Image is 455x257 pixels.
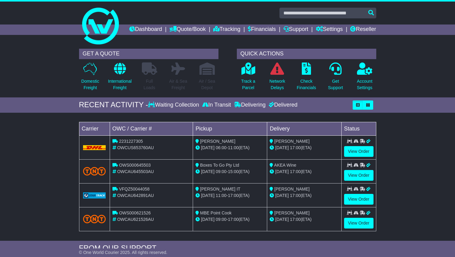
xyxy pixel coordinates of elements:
[201,193,214,198] span: [DATE]
[344,218,373,229] a: View Order
[201,145,214,150] span: [DATE]
[357,62,373,94] a: AccountSettings
[79,49,218,59] div: GET A QUOTE
[81,78,99,91] p: Domestic Freight
[275,193,289,198] span: [DATE]
[119,139,143,144] span: 2231227305
[267,122,341,135] td: Delivery
[110,122,193,135] td: OWC / Carrier #
[117,217,154,222] span: OWCAU621526AU
[195,168,264,175] div: - (ETA)
[237,49,376,59] div: QUICK ACTIONS
[83,167,106,175] img: TNT_Domestic.png
[216,193,226,198] span: 11:00
[119,210,151,215] span: OWS000621526
[195,192,264,199] div: - (ETA)
[169,78,187,91] p: Air & Sea Freight
[296,62,316,94] a: CheckFinancials
[195,145,264,151] div: - (ETA)
[213,25,240,35] a: Tracking
[275,217,289,222] span: [DATE]
[200,187,240,191] span: [PERSON_NAME] IT
[201,169,214,174] span: [DATE]
[241,78,255,91] p: Track a Parcel
[283,25,308,35] a: Support
[195,216,264,223] div: - (ETA)
[142,78,157,91] p: Full Loads
[200,210,232,215] span: MBE Point Cook
[79,250,168,255] span: © One World Courier 2025. All rights reserved.
[200,139,235,144] span: [PERSON_NAME]
[344,170,373,181] a: View Order
[117,169,154,174] span: OWCAU645503AU
[290,169,301,174] span: 17:00
[357,78,373,91] p: Account Settings
[267,102,298,108] div: Delivered
[270,192,339,199] div: (ETA)
[241,62,256,94] a: Track aParcel
[269,78,285,91] p: Network Delays
[83,215,106,223] img: TNT_Domestic.png
[216,145,226,150] span: 06:00
[201,102,233,108] div: In Transit
[350,25,376,35] a: Reseller
[297,78,316,91] p: Check Financials
[328,78,343,91] p: Get Support
[269,62,285,94] a: NetworkDelays
[228,145,239,150] span: 11:00
[83,192,106,198] img: GetCarrierServiceLogo
[274,210,309,215] span: [PERSON_NAME]
[274,187,309,191] span: [PERSON_NAME]
[344,194,373,205] a: View Order
[83,145,106,150] img: DHL.png
[216,169,226,174] span: 09:00
[274,139,309,144] span: [PERSON_NAME]
[290,193,301,198] span: 17:00
[290,145,301,150] span: 17:00
[228,217,239,222] span: 17:00
[316,25,343,35] a: Settings
[216,217,226,222] span: 09:00
[193,122,267,135] td: Pickup
[290,217,301,222] span: 17:00
[274,163,296,168] span: AKEA Wine
[108,62,132,94] a: InternationalFreight
[248,25,276,35] a: Financials
[117,193,154,198] span: OWCAU642891AU
[270,145,339,151] div: (ETA)
[233,102,267,108] div: Delivering
[270,168,339,175] div: (ETA)
[275,145,289,150] span: [DATE]
[275,169,289,174] span: [DATE]
[201,217,214,222] span: [DATE]
[228,193,239,198] span: 17:00
[169,25,206,35] a: Quote/Book
[200,163,239,168] span: Boxes To Go Pty Ltd
[328,62,343,94] a: GetSupport
[81,62,99,94] a: DomesticFreight
[119,187,150,191] span: VFQZ50044058
[148,102,200,108] div: Waiting Collection
[270,216,339,223] div: (ETA)
[341,122,376,135] td: Status
[344,146,373,157] a: View Order
[79,100,148,109] div: RECENT ACTIVITY -
[117,145,154,150] span: OWCUS653760AU
[79,244,376,253] div: FROM OUR SUPPORT
[129,25,162,35] a: Dashboard
[199,78,215,91] p: Air / Sea Depot
[119,163,151,168] span: OWS000645503
[79,122,110,135] td: Carrier
[228,169,239,174] span: 15:00
[108,78,131,91] p: International Freight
